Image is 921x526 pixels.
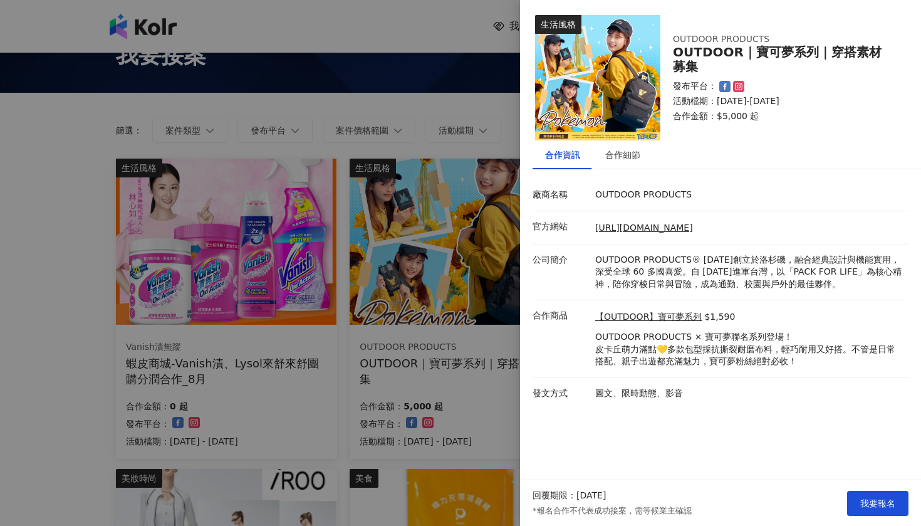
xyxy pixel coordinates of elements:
p: 廠商名稱 [533,189,589,201]
p: 回覆期限：[DATE] [533,490,606,502]
p: OUTDOOR PRODUCTS [595,189,902,201]
p: 公司簡介 [533,254,589,266]
p: 圖文、限時動態、影音 [595,387,902,400]
div: 合作細節 [605,148,640,162]
p: 合作金額： $5,000 起 [673,110,893,123]
p: 官方網站 [533,221,589,233]
a: [URL][DOMAIN_NAME] [595,223,693,233]
p: 發布平台： [673,80,717,93]
button: 我要報名 [847,491,908,516]
div: OUTDOOR｜寶可夢系列｜穿搭素材募集 [673,45,893,74]
p: *報名合作不代表成功接案，需等候業主確認 [533,505,692,517]
p: 活動檔期：[DATE]-[DATE] [673,95,893,108]
a: 【OUTDOOR】寶可夢系列 [595,311,702,323]
p: $1,590 [704,311,735,323]
p: 合作商品 [533,310,589,322]
p: OUTDOOR PRODUCTS × 寶可夢聯名系列登場！ 皮卡丘萌力滿點💛多款包型採抗撕裂耐磨布料，輕巧耐用又好搭。不管是日常搭配、親子出遊都充滿魅力，寶可夢粉絲絕對必收！ [595,331,902,368]
p: OUTDOOR PRODUCTS® [DATE]創立於洛杉磯，融合經典設計與機能實用，深受全球 60 多國喜愛。自 [DATE]進軍台灣，以「PACK FOR LIFE」為核心精神，陪你穿梭日常... [595,254,902,291]
span: 我要報名 [860,498,895,508]
img: 【OUTDOOR】寶可夢系列 [535,15,660,140]
p: 發文方式 [533,387,589,400]
div: 生活風格 [535,15,581,34]
div: 合作資訊 [545,148,580,162]
div: OUTDOOR PRODUCTS [673,33,873,46]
